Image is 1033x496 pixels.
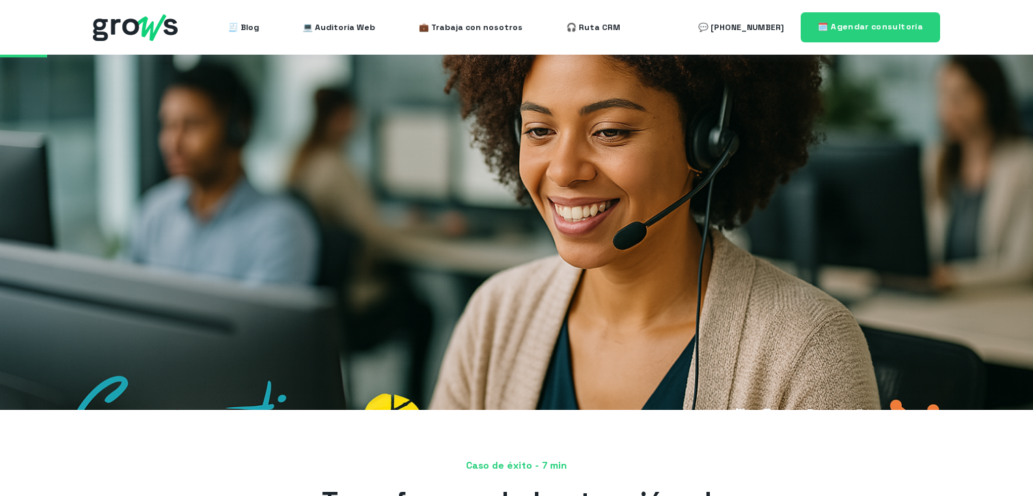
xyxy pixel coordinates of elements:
[818,21,923,32] span: 🗓️ Agendar consultoría
[801,12,940,42] a: 🗓️ Agendar consultoría
[303,14,375,41] a: 💻 Auditoría Web
[419,14,523,41] a: 💼 Trabaja con nosotros
[566,14,620,41] a: 🎧 Ruta CRM
[93,14,178,41] img: grows - hubspot
[93,459,940,473] span: Caso de éxito - 7 min
[698,14,784,41] a: 💬 [PHONE_NUMBER]
[228,14,259,41] a: 🧾 Blog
